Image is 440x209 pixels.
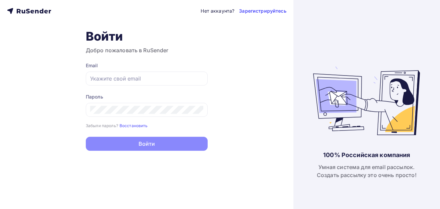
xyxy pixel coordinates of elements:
[201,8,234,14] div: Нет аккаунта?
[317,163,417,179] div: Умная система для email рассылок. Создать рассылку это очень просто!
[86,62,208,69] div: Email
[90,75,203,83] input: Укажите свой email
[86,94,208,100] div: Пароль
[86,123,118,128] small: Забыли пароль?
[86,29,208,44] h1: Войти
[323,151,410,159] div: 100% Российская компания
[86,137,208,151] button: Войти
[239,8,286,14] a: Зарегистрируйтесь
[120,122,148,128] a: Восстановить
[86,46,208,54] h3: Добро пожаловать в RuSender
